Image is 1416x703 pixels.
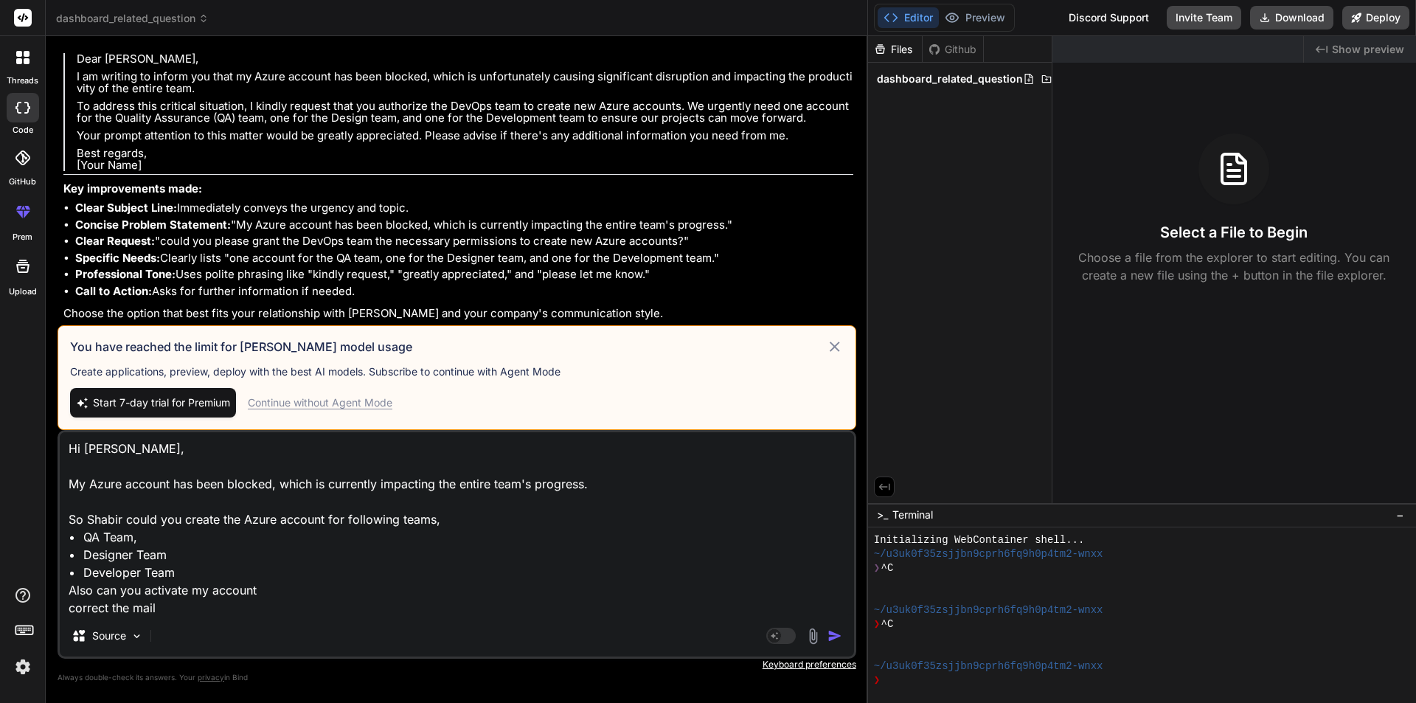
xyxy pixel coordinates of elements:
[75,233,853,250] li: "could you please grant the DevOps team the necessary permissions to create new Azure accounts?"
[75,283,853,300] li: Asks for further information if needed.
[923,42,983,57] div: Github
[13,124,33,136] label: code
[805,628,822,645] img: attachment
[874,659,1103,673] span: ~/u3uk0f35zsjjbn9cprh6fq9h0p4tm2-wnxx
[131,630,143,643] img: Pick Models
[77,148,853,171] p: Best regards, [Your Name]
[1250,6,1333,30] button: Download
[874,603,1103,617] span: ~/u3uk0f35zsjjbn9cprh6fq9h0p4tm2-wnxx
[75,217,853,234] li: "My Azure account has been blocked, which is currently impacting the entire team's progress."
[877,72,1023,86] span: dashboard_related_question
[56,11,209,26] span: dashboard_related_question
[9,176,36,188] label: GitHub
[75,284,152,298] strong: Call to Action:
[1167,6,1241,30] button: Invite Team
[58,671,856,685] p: Always double-check its answers. Your in Bind
[868,42,922,57] div: Files
[58,659,856,671] p: Keyboard preferences
[248,395,392,410] div: Continue without Agent Mode
[77,100,853,124] p: To address this critical situation, I kindly request that you authorize the DevOps team to create...
[63,305,853,322] p: Choose the option that best fits your relationship with [PERSON_NAME] and your company's communic...
[77,71,853,94] p: I am writing to inform you that my Azure account has been blocked, which is unfortunately causing...
[878,7,939,28] button: Editor
[1060,6,1158,30] div: Discord Support
[1396,508,1404,522] span: −
[7,75,38,87] label: threads
[77,130,853,142] p: Your prompt attention to this matter would be greatly appreciated. Please advise if there's any a...
[877,508,888,522] span: >_
[1332,42,1404,57] span: Show preview
[75,250,853,267] li: Clearly lists "one account for the QA team, one for the Designer team, and one for the Developmen...
[70,364,844,379] p: Create applications, preview, deploy with the best AI models. Subscribe to continue with Agent Mode
[874,673,881,688] span: ❯
[874,547,1103,561] span: ~/u3uk0f35zsjjbn9cprh6fq9h0p4tm2-wnxx
[77,53,853,65] p: Dear [PERSON_NAME],
[60,432,854,615] textarea: Hi [PERSON_NAME], My Azure account has been blocked, which is currently impacting the entire team...
[892,508,933,522] span: Terminal
[92,628,126,643] p: Source
[70,388,236,418] button: Start 7-day trial for Premium
[827,628,842,643] img: icon
[9,285,37,298] label: Upload
[198,673,224,682] span: privacy
[1342,6,1409,30] button: Deploy
[881,617,893,631] span: ^C
[874,561,881,575] span: ❯
[93,395,230,410] span: Start 7-day trial for Premium
[13,231,32,243] label: prem
[874,533,1085,547] span: Initializing WebContainer shell...
[1393,503,1407,527] button: −
[1160,222,1308,243] h3: Select a File to Begin
[881,561,893,575] span: ^C
[10,654,35,679] img: settings
[75,267,176,281] strong: Professional Tone:
[75,200,853,217] li: Immediately conveys the urgency and topic.
[874,617,881,631] span: ❯
[75,201,177,215] strong: Clear Subject Line:
[75,234,155,248] strong: Clear Request:
[63,181,202,195] strong: Key improvements made:
[70,338,826,356] h3: You have reached the limit for [PERSON_NAME] model usage
[75,218,231,232] strong: Concise Problem Statement:
[75,251,160,265] strong: Specific Needs:
[75,266,853,283] li: Uses polite phrasing like "kindly request," "greatly appreciated," and "please let me know."
[1069,249,1399,284] p: Choose a file from the explorer to start editing. You can create a new file using the + button in...
[939,7,1011,28] button: Preview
